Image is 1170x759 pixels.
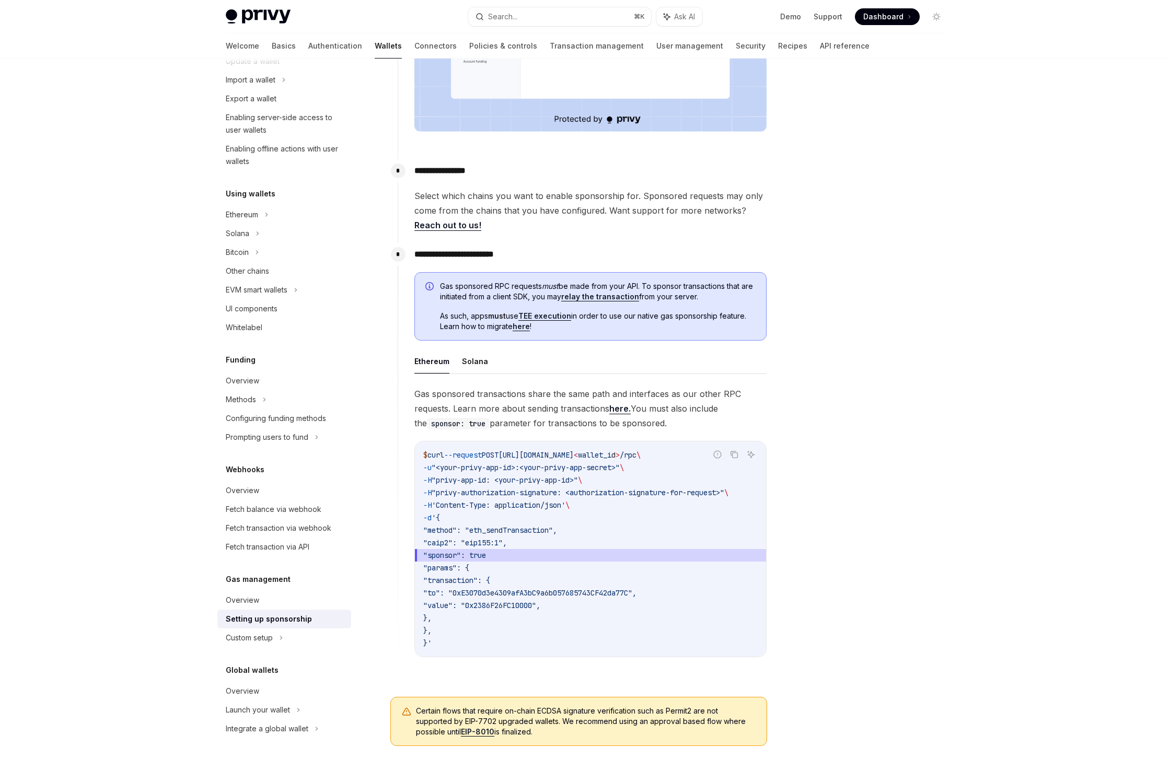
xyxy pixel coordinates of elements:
[414,189,767,232] span: Select which chains you want to enable sponsorship for. Sponsored requests may only come from the...
[226,284,287,296] div: EVM smart wallets
[226,632,273,644] div: Custom setup
[469,33,537,59] a: Policies & controls
[461,727,494,737] a: EIP-8010
[616,450,620,460] span: >
[518,311,571,321] a: TEE execution
[414,33,457,59] a: Connectors
[656,7,702,26] button: Ask AI
[414,349,449,373] button: Ethereum
[226,33,259,59] a: Welcome
[226,9,291,24] img: light logo
[468,7,651,26] button: Search...⌘K
[217,682,351,700] a: Overview
[609,403,631,414] a: here.
[778,33,807,59] a: Recipes
[423,563,469,573] span: "params": {
[226,375,259,387] div: Overview
[513,322,530,331] a: here
[217,262,351,281] a: Other chains
[634,13,645,21] span: ⌘ K
[217,591,351,610] a: Overview
[736,33,766,59] a: Security
[226,412,326,425] div: Configuring funding methods
[226,143,345,168] div: Enabling offline actions with user wallets
[217,610,351,628] a: Setting up sponsorship
[432,475,578,485] span: "privy-app-id: <your-privy-app-id>"
[432,500,565,510] span: 'Content-Type: application/json'
[620,450,636,460] span: /rpc
[578,450,611,460] span: wallet_i
[226,484,259,497] div: Overview
[423,500,432,510] span: -H
[226,431,308,443] div: Prompting users to fund
[226,302,277,315] div: UI components
[226,594,259,606] div: Overview
[375,33,402,59] a: Wallets
[780,11,801,22] a: Demo
[308,33,362,59] a: Authentication
[488,311,506,320] strong: must
[928,8,945,25] button: Toggle dark mode
[427,418,490,429] code: sponsor: true
[226,111,345,136] div: Enabling server-side access to user wallets
[432,513,440,522] span: '{
[432,463,620,472] span: "<your-privy-app-id>:<your-privy-app-secret>"
[226,685,259,697] div: Overview
[565,500,570,510] span: \
[423,463,432,472] span: -u
[423,551,486,560] span: "sponsor": true
[226,664,279,676] h5: Global wallets
[855,8,920,25] a: Dashboard
[226,227,249,240] div: Solana
[423,613,432,623] span: },
[217,519,351,538] a: Fetch transaction via webhook
[744,448,758,461] button: Ask AI
[423,601,540,610] span: "value": "0x2386F26FC10000",
[414,387,767,430] span: Gas sponsored transactions share the same path and interfaces as our other RPC requests. Learn mo...
[217,89,351,108] a: Export a wallet
[863,11,903,22] span: Dashboard
[414,220,481,231] a: Reach out to us!
[620,463,624,472] span: \
[440,311,756,332] span: As such, apps use in order to use our native gas sponsorship feature. Learn how to migrate !
[226,74,275,86] div: Import a wallet
[217,481,351,500] a: Overview
[217,371,351,390] a: Overview
[561,292,639,301] a: relay the transaction
[226,463,264,476] h5: Webhooks
[423,475,432,485] span: -H
[542,282,559,290] em: must
[820,33,870,59] a: API reference
[226,573,291,586] h5: Gas management
[217,108,351,139] a: Enabling server-side access to user wallets
[226,246,249,259] div: Bitcoin
[226,522,331,534] div: Fetch transaction via webhook
[440,281,756,302] span: Gas sponsored RPC requests be made from your API. To sponsor transactions that are initiated from...
[226,208,258,221] div: Ethereum
[401,707,412,717] svg: Warning
[272,33,296,59] a: Basics
[724,488,728,497] span: \
[226,92,276,105] div: Export a wallet
[226,354,256,366] h5: Funding
[574,450,578,460] span: <
[814,11,842,22] a: Support
[711,448,724,461] button: Report incorrect code
[482,450,499,460] span: POST
[226,541,309,553] div: Fetch transaction via API
[674,11,695,22] span: Ask AI
[226,321,262,334] div: Whitelabel
[423,526,557,535] span: "method": "eth_sendTransaction",
[636,450,641,460] span: \
[217,299,351,318] a: UI components
[423,588,636,598] span: "to": "0xE3070d3e4309afA3bC9a6b057685743CF42da77C",
[499,450,574,460] span: [URL][DOMAIN_NAME]
[217,409,351,428] a: Configuring funding methods
[423,513,432,522] span: -d
[226,613,312,625] div: Setting up sponsorship
[217,139,351,171] a: Enabling offline actions with user wallets
[425,282,436,293] svg: Info
[423,576,490,585] span: "transaction": {
[611,450,616,460] span: d
[217,538,351,556] a: Fetch transaction via API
